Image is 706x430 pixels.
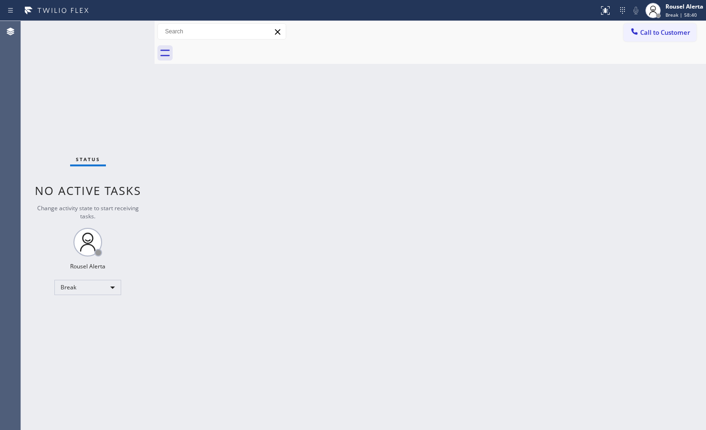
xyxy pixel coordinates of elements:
span: Change activity state to start receiving tasks. [37,204,139,220]
button: Call to Customer [623,23,696,41]
span: Call to Customer [640,28,690,37]
div: Rousel Alerta [665,2,703,10]
span: Status [76,156,100,163]
button: Mute [629,4,643,17]
input: Search [158,24,286,39]
span: No active tasks [35,183,141,198]
div: Rousel Alerta [70,262,105,270]
div: Break [54,280,121,295]
span: Break | 58:40 [665,11,697,18]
